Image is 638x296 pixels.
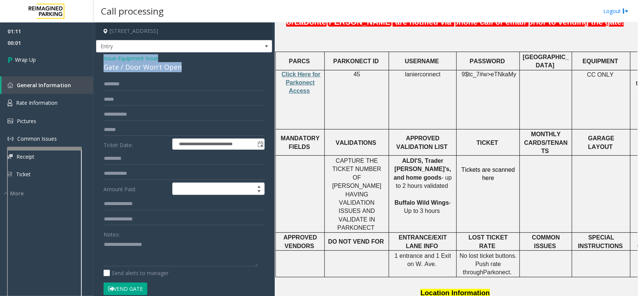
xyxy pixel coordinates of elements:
[332,158,382,231] span: CAPTURE THE TICKET NUMBER OF [PERSON_NAME] HAVING VALIDATION ISSUES AND VALIDATE IN PARKONEC
[97,2,167,20] h3: Call processing
[587,71,614,78] span: CC ONLY
[281,135,320,150] span: MANDATORY FIELDS
[399,234,447,249] span: ENTRANCE/EXIT LANE INFO
[462,71,491,77] span: 9$tc_7#w>
[510,269,512,275] span: .
[104,62,265,72] div: Gate / Door Won't Open
[7,119,13,123] img: 'icon'
[578,234,623,249] span: SPECIAL INSTRUCTIONS
[295,18,326,27] span: LaDonte
[17,135,57,142] span: Common Issues
[17,82,71,89] span: General Information
[7,82,13,88] img: 'icon'
[254,183,264,189] span: Increase value
[104,54,116,62] span: Issue
[326,18,624,27] span: [PERSON_NAME] are notified via phone call or email prior to vending the gate.
[118,54,158,62] span: Equipment Issue
[282,71,321,94] a: Click Here for Parkonect Access
[104,269,169,277] label: Send alerts to manager
[328,238,384,245] span: DO NOT VEND FOR
[104,228,120,238] label: Notes:
[623,7,629,15] img: logout
[17,118,36,125] span: Pictures
[588,135,614,150] span: GARAGE LAYOUT
[395,253,451,267] span: 1 entrance and 1 Exit on W. Ave.
[462,167,515,181] span: Tickets are scanned here
[397,135,448,150] span: APPROVED VALIDATION LIST
[16,99,58,106] span: Rate Information
[104,283,147,295] button: Vend Gate
[102,138,170,150] label: Ticket Date:
[336,140,376,146] span: VALIDATIONS
[470,58,505,64] span: PASSWORD
[532,234,560,249] span: COMMON ISSUES
[469,234,508,249] span: LOST TICKET RATE
[395,199,449,206] span: Buffalo Wild Wings
[583,58,618,64] span: EQUIPMENT
[405,71,441,78] span: lanierconnect
[289,58,310,64] span: PARCS
[96,40,237,52] span: Entry
[7,100,12,106] img: 'icon'
[102,183,170,195] label: Amount Paid:
[7,136,13,142] img: 'icon'
[4,189,93,197] div: More
[491,71,516,78] span: eTNkaMy
[96,22,272,40] h4: [STREET_ADDRESS]
[254,189,264,195] span: Decrease value
[333,58,379,64] span: PARKONECT ID
[460,253,517,276] span: No lost ticket buttons. Push rate through
[524,131,568,154] span: MONTHLY CARDS/TENANTS
[283,234,317,249] span: APPROVED VENDORS
[1,76,93,94] a: General Information
[603,7,629,15] a: Logout
[405,58,439,64] span: USERNAME
[523,54,569,68] span: [GEOGRAPHIC_DATA]
[116,55,158,62] span: -
[256,139,264,149] span: Toggle popup
[15,56,36,64] span: Wrap Up
[477,140,498,146] span: TICKET
[371,225,375,231] span: T
[354,71,360,77] span: 45
[483,269,510,276] span: Parkonect
[394,158,451,181] span: ALDI'S, Trader [PERSON_NAME]'s, and home goods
